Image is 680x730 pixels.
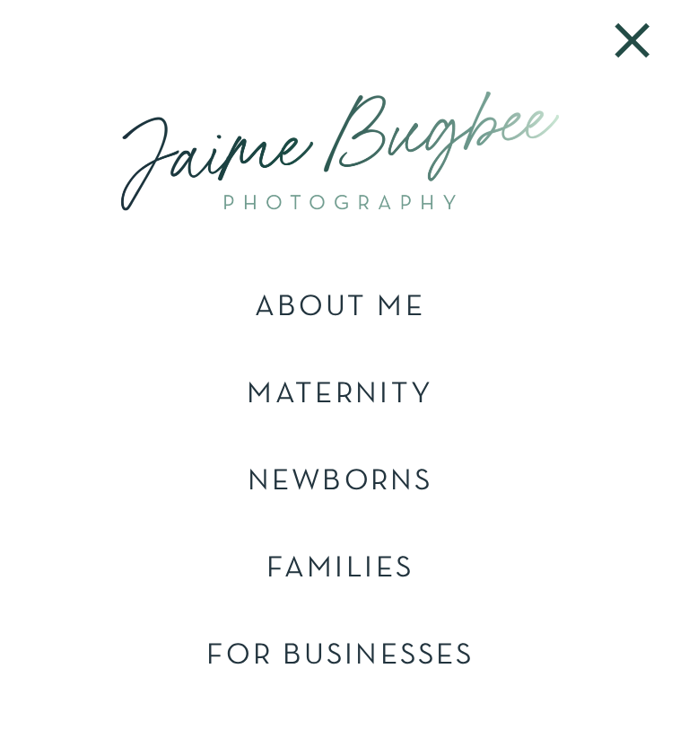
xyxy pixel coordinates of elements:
[70,294,610,357] a: About me
[70,468,610,532] a: NEWBORNS
[70,642,610,695] a: FOR BUSINESSES
[83,10,616,148] p: Mamas, your next adventure is about to begin...
[125,278,544,403] i: Let's capture this special time because it will be over before you know it!
[70,555,610,619] a: FAMILIES
[70,381,610,444] a: MATERNITY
